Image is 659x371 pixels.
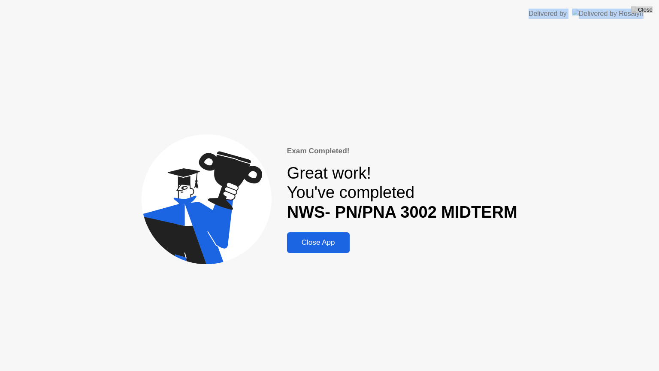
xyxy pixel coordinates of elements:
img: Close [631,6,653,13]
button: Close App [287,232,350,253]
div: Close App [290,238,347,247]
div: Great work! You've completed [287,164,517,222]
div: Delivered by [529,9,567,19]
div: Exam Completed! [287,146,517,157]
img: Delivered by Rosalyn [572,9,644,18]
b: NWS- PN/PNA 3002 MIDTERM [287,203,517,221]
